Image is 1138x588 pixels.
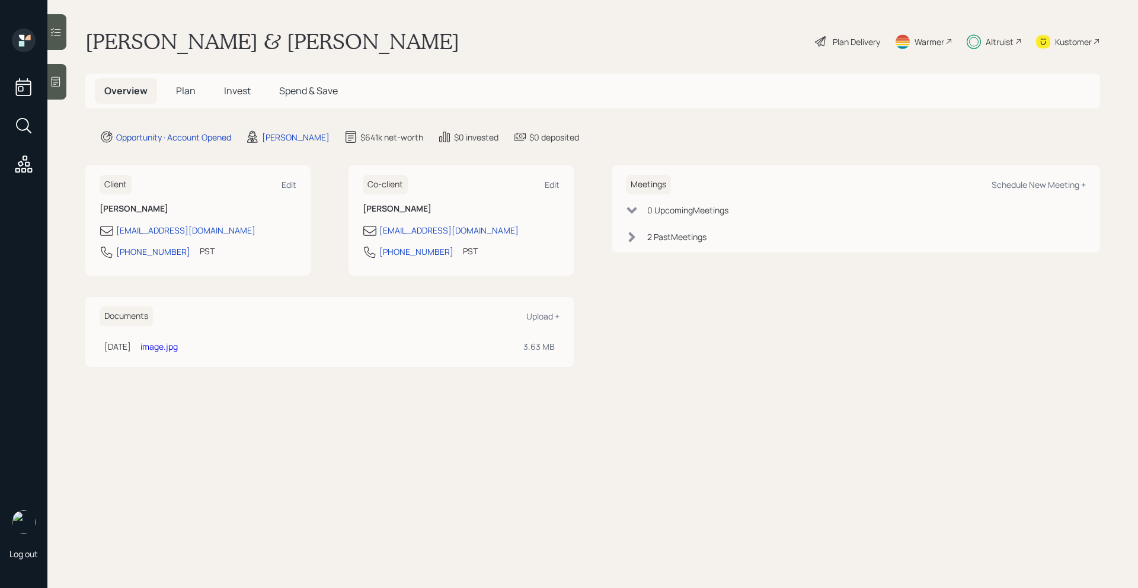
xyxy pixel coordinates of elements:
[224,84,251,97] span: Invest
[12,510,36,534] img: michael-russo-headshot.png
[915,36,944,48] div: Warmer
[992,179,1086,190] div: Schedule New Meeting +
[176,84,196,97] span: Plan
[647,231,707,243] div: 2 Past Meeting s
[100,306,153,326] h6: Documents
[1055,36,1092,48] div: Kustomer
[140,341,178,352] a: image.jpg
[454,131,498,143] div: $0 invested
[526,311,560,322] div: Upload +
[360,131,423,143] div: $641k net-worth
[529,131,579,143] div: $0 deposited
[262,131,330,143] div: [PERSON_NAME]
[523,340,555,353] div: 3.63 MB
[282,179,296,190] div: Edit
[363,175,408,194] h6: Co-client
[116,224,255,237] div: [EMAIL_ADDRESS][DOMAIN_NAME]
[463,245,478,257] div: PST
[379,245,453,258] div: [PHONE_NUMBER]
[116,131,231,143] div: Opportunity · Account Opened
[647,204,728,216] div: 0 Upcoming Meeting s
[104,84,148,97] span: Overview
[833,36,880,48] div: Plan Delivery
[116,245,190,258] div: [PHONE_NUMBER]
[104,340,131,353] div: [DATE]
[100,175,132,194] h6: Client
[626,175,671,194] h6: Meetings
[85,28,459,55] h1: [PERSON_NAME] & [PERSON_NAME]
[545,179,560,190] div: Edit
[9,548,38,560] div: Log out
[279,84,338,97] span: Spend & Save
[200,245,215,257] div: PST
[363,204,560,214] h6: [PERSON_NAME]
[986,36,1014,48] div: Altruist
[379,224,519,237] div: [EMAIL_ADDRESS][DOMAIN_NAME]
[100,204,296,214] h6: [PERSON_NAME]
